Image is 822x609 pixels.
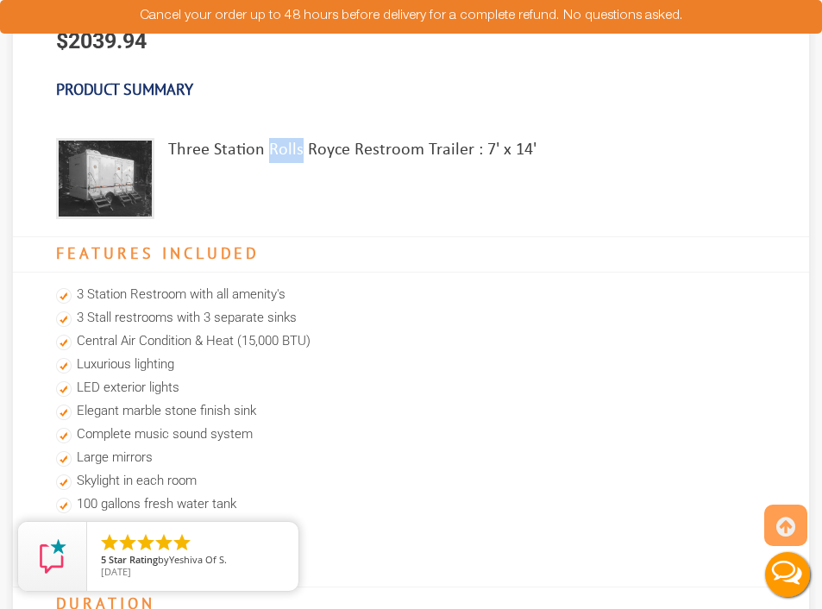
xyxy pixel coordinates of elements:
li: LED exterior lights [56,377,766,400]
li: 3 Stall restrooms with 3 separate sinks [56,307,766,330]
li:  [117,532,138,553]
span: [DATE] [101,565,131,578]
li: and many more [56,540,766,563]
li: Complete music sound system [56,424,766,447]
h3: Product Summary [13,72,809,108]
span: Star Rating [109,553,158,566]
li: Central Air Condition & Heat (15,000 BTU) [56,330,766,354]
li:  [99,532,120,553]
h4: Features Included [13,236,809,273]
li: 3 Station Restroom with all amenity's [56,284,766,307]
li: Skylight in each room [56,470,766,493]
span: 5 [101,553,106,566]
span: by [101,555,285,567]
button: Live Chat [753,540,822,609]
div: Three Station Rolls Royce Restroom Trailer : 7' x 14' [168,138,536,219]
li: 100 gallons fresh water tank [56,493,766,517]
li:  [135,532,156,553]
img: Review Rating [35,539,70,574]
li: Large mirrors [56,447,766,470]
p: $2039.94 [13,11,809,72]
li: Elegant marble stone finish sink [56,400,766,424]
li: 500 gallon waste tank [56,517,766,540]
span: Yeshiva Of S. [169,553,227,566]
li:  [154,532,174,553]
li: Luxurious lighting [56,354,766,377]
li:  [172,532,192,553]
